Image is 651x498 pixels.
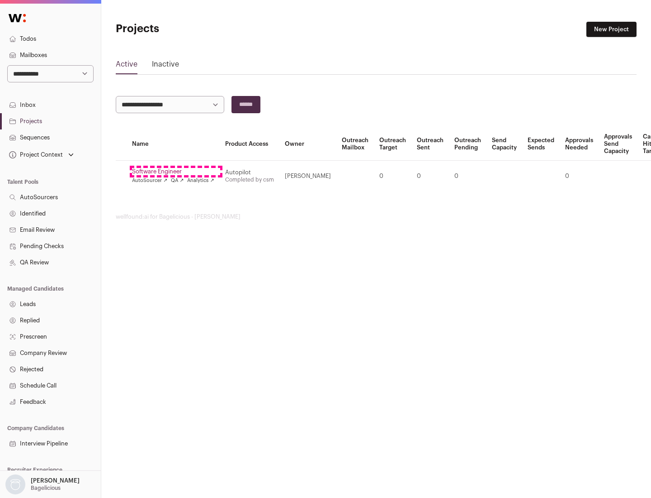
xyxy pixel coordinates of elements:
[4,9,31,27] img: Wellfound
[225,169,274,176] div: Autopilot
[31,484,61,492] p: Bagelicious
[116,22,289,36] h1: Projects
[220,128,279,161] th: Product Access
[486,128,522,161] th: Send Capacity
[374,128,411,161] th: Outreach Target
[127,128,220,161] th: Name
[411,161,449,192] td: 0
[279,161,336,192] td: [PERSON_NAME]
[522,128,560,161] th: Expected Sends
[31,477,80,484] p: [PERSON_NAME]
[586,22,637,37] a: New Project
[599,128,637,161] th: Approvals Send Capacity
[171,177,184,184] a: QA ↗
[336,128,374,161] th: Outreach Mailbox
[225,177,274,182] a: Completed by csm
[5,474,25,494] img: nopic.png
[411,128,449,161] th: Outreach Sent
[152,59,179,73] a: Inactive
[449,161,486,192] td: 0
[116,59,137,73] a: Active
[374,161,411,192] td: 0
[7,148,75,161] button: Open dropdown
[449,128,486,161] th: Outreach Pending
[4,474,81,494] button: Open dropdown
[132,177,167,184] a: AutoSourcer ↗
[132,168,214,175] a: Software Engineer
[560,161,599,192] td: 0
[7,151,63,158] div: Project Context
[560,128,599,161] th: Approvals Needed
[116,213,637,220] footer: wellfound:ai for Bagelicious - [PERSON_NAME]
[279,128,336,161] th: Owner
[187,177,214,184] a: Analytics ↗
